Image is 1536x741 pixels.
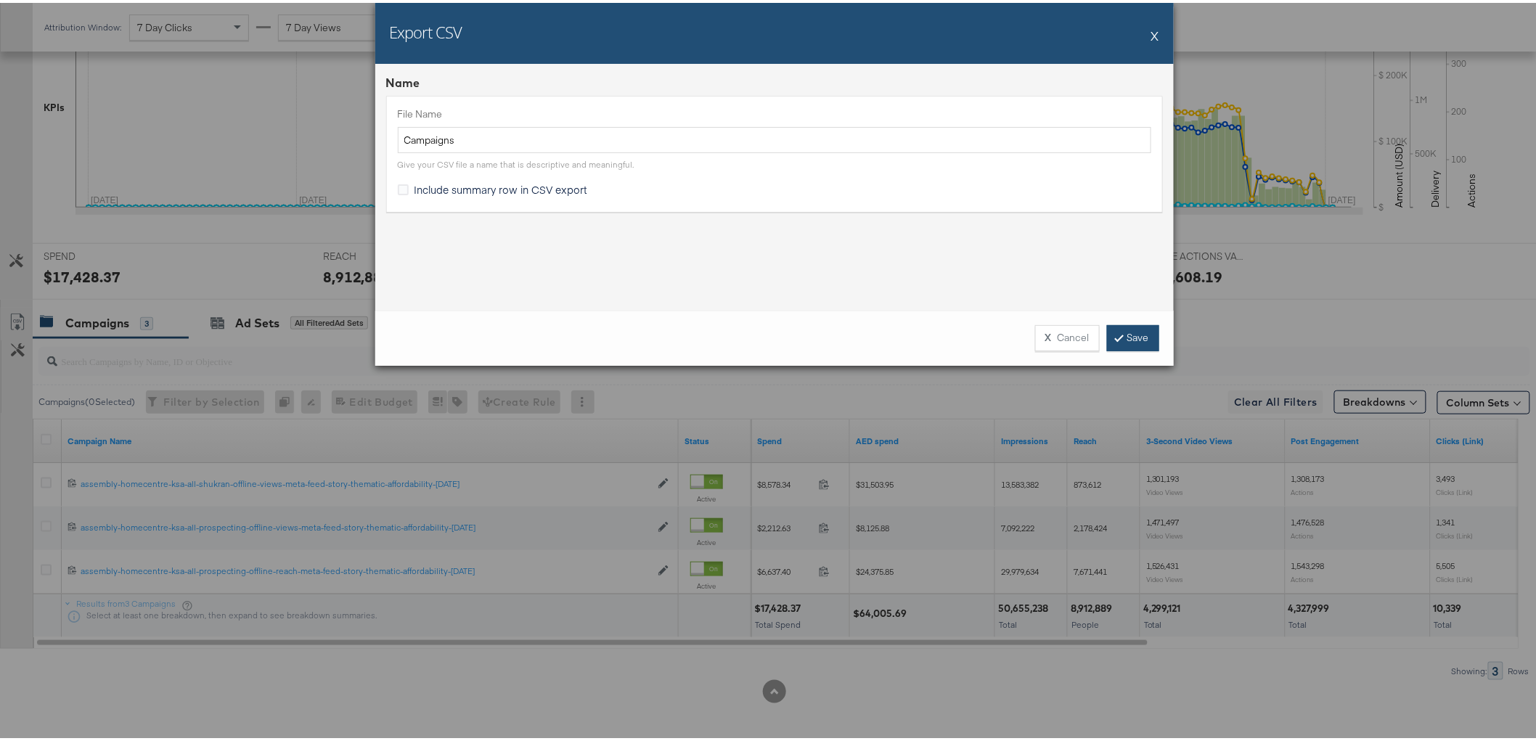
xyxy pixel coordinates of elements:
[386,72,1163,89] div: Name
[1151,18,1159,47] button: X
[398,105,1151,118] label: File Name
[1035,322,1100,348] button: XCancel
[1045,328,1052,342] strong: X
[398,156,634,168] div: Give your CSV file a name that is descriptive and meaningful.
[1107,322,1159,348] a: Save
[414,179,588,194] span: Include summary row in CSV export
[390,18,462,40] h2: Export CSV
